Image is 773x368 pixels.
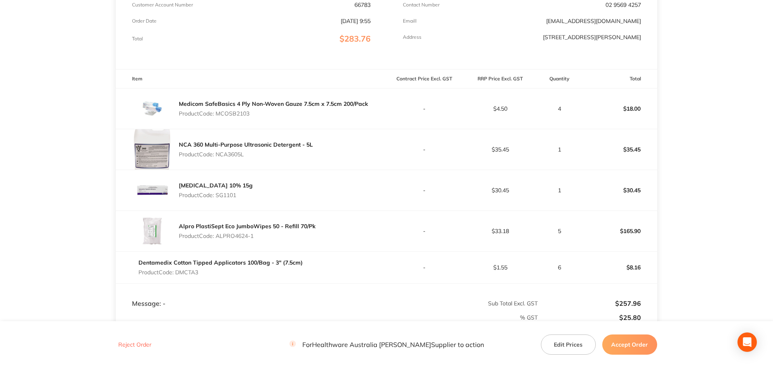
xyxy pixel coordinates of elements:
[132,18,157,24] p: Order Date
[354,2,371,8] p: 66783
[132,2,193,8] p: Customer Account Number
[387,264,462,271] p: -
[132,88,172,129] img: M3JleG5yeA
[541,334,596,355] button: Edit Prices
[132,36,143,42] p: Total
[387,228,462,234] p: -
[179,151,313,158] p: Product Code: NCA3605L
[602,334,657,355] button: Accept Order
[132,211,172,251] img: NGx4OTB5bg
[132,170,172,210] img: dWt5MWVtZA
[581,69,657,88] th: Total
[538,146,581,153] p: 1
[546,17,641,25] a: [EMAIL_ADDRESS][DOMAIN_NAME]
[116,314,538,321] p: % GST
[339,34,371,44] span: $283.76
[463,264,538,271] p: $1.55
[132,129,172,170] img: dGh1cDU2Yg
[387,187,462,193] p: -
[463,105,538,112] p: $4.50
[387,105,462,112] p: -
[403,34,421,40] p: Address
[403,18,417,24] p: Emaill
[543,34,641,40] p: [STREET_ADDRESS][PERSON_NAME]
[387,69,463,88] th: Contract Price Excl. GST
[582,99,657,118] p: $18.00
[582,140,657,159] p: $35.45
[179,182,253,189] a: [MEDICAL_DATA] 10% 15g
[462,69,538,88] th: RRP Price Excl. GST
[179,192,253,198] p: Product Code: SG1101
[538,264,581,271] p: 6
[116,69,386,88] th: Item
[582,181,657,200] p: $30.45
[116,283,386,307] td: Message: -
[538,300,641,307] p: $257.96
[463,187,538,193] p: $30.45
[179,110,368,117] p: Product Code: MCOSB2103
[179,233,316,239] p: Product Code: ALPRO4624-1
[463,228,538,234] p: $33.18
[605,2,641,8] p: 02 9569 4257
[737,332,757,352] div: Open Intercom Messenger
[179,100,368,107] a: Medicom SafeBasics 4 Ply Non-Woven Gauze 7.5cm x 7.5cm 200/Pack
[538,105,581,112] p: 4
[138,269,303,275] p: Product Code: DMCTA3
[179,141,313,148] a: NCA 360 Multi-Purpose Ultrasonic Detergent - 5L
[582,258,657,277] p: $8.16
[341,18,371,24] p: [DATE] 9:55
[387,146,462,153] p: -
[179,223,316,230] a: Alpro PlastiSept Eco JumboWipes 50 - Refill 70/Pk
[463,146,538,153] p: $35.45
[138,259,303,266] a: Dentamedix Cotton Tipped Applicators 100/Bag - 3" (7.5cm)
[289,341,484,349] p: For Healthware Australia [PERSON_NAME] Supplier to action
[538,187,581,193] p: 1
[387,300,538,307] p: Sub Total Excl. GST
[582,221,657,241] p: $165.90
[403,2,440,8] p: Contact Number
[116,341,154,349] button: Reject Order
[538,314,641,321] p: $25.80
[538,69,581,88] th: Quantity
[538,228,581,234] p: 5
